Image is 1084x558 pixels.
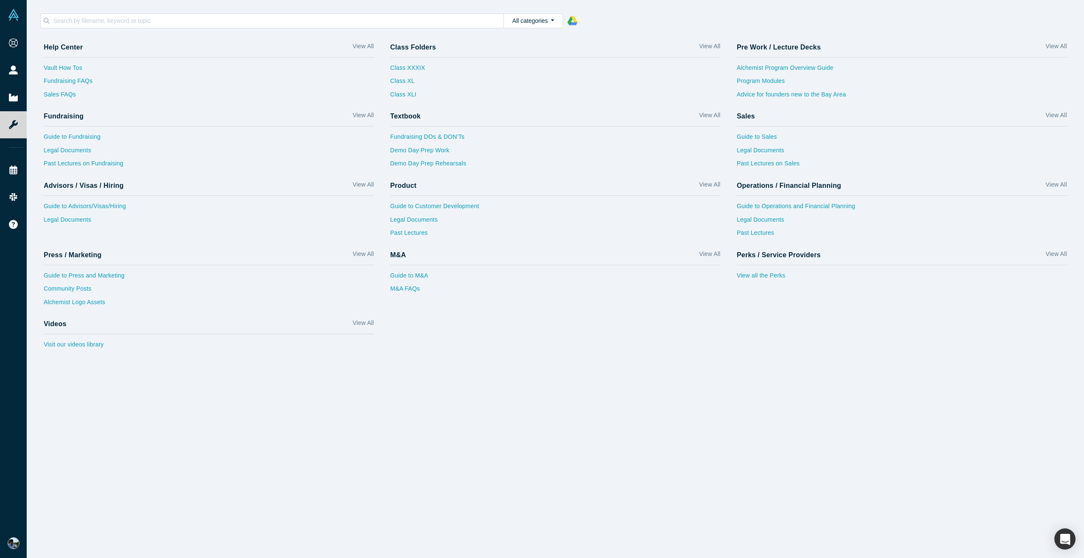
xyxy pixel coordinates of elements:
[1045,250,1067,262] a: View All
[44,284,374,298] a: Community Posts
[737,77,1067,90] a: Program Modules
[390,90,425,104] a: Class XLI
[53,15,503,26] input: Search by filename, keyword or topic
[737,63,1067,77] a: Alchemist Program Overview Guide
[737,228,1067,242] a: Past Lectures
[737,43,821,51] h4: Pre Work / Lecture Decks
[44,90,374,104] a: Sales FAQs
[699,180,720,192] a: View All
[353,319,374,331] a: View All
[390,284,721,298] a: M&A FAQs
[44,112,83,120] h4: Fundraising
[390,228,721,242] a: Past Lectures
[44,251,102,259] h4: Press / Marketing
[390,77,425,90] a: Class XL
[44,132,374,146] a: Guide to Fundraising
[737,112,755,120] h4: Sales
[390,159,721,173] a: Demo Day Prep Rehearsals
[390,202,721,215] a: Guide to Customer Development
[737,159,1067,173] a: Past Lectures on Sales
[353,180,374,192] a: View All
[44,159,374,173] a: Past Lectures on Fundraising
[737,132,1067,146] a: Guide to Sales
[503,14,563,28] button: All categories
[1045,111,1067,123] a: View All
[353,42,374,54] a: View All
[390,132,721,146] a: Fundraising DOs & DON’Ts
[699,42,720,54] a: View All
[390,43,436,51] h4: Class Folders
[44,63,374,77] a: Vault How Tos
[44,340,374,354] a: Visit our videos library
[390,215,721,229] a: Legal Documents
[390,251,406,259] h4: M&A
[737,181,841,190] h4: Operations / Financial Planning
[8,537,19,549] img: Haamid Ali's Account
[390,63,425,77] a: Class XXXIX
[390,271,721,285] a: Guide to M&A
[1045,42,1067,54] a: View All
[44,320,66,328] h4: Videos
[737,90,1067,104] a: Advice for founders new to the Bay Area
[44,146,374,159] a: Legal Documents
[44,215,374,229] a: Legal Documents
[44,43,83,51] h4: Help Center
[1045,180,1067,192] a: View All
[699,250,720,262] a: View All
[699,111,720,123] a: View All
[8,9,19,21] img: Alchemist Vault Logo
[737,251,821,259] h4: Perks / Service Providers
[390,181,417,190] h4: Product
[737,202,1067,215] a: Guide to Operations and Financial Planning
[353,111,374,123] a: View All
[44,202,374,215] a: Guide to Advisors/Visas/Hiring
[737,215,1067,229] a: Legal Documents
[390,112,421,120] h4: Textbook
[44,271,374,285] a: Guide to Press and Marketing
[44,298,374,311] a: Alchemist Logo Assets
[390,146,721,159] a: Demo Day Prep Work
[353,250,374,262] a: View All
[737,271,1067,285] a: View all the Perks
[44,77,374,90] a: Fundraising FAQs
[737,146,1067,159] a: Legal Documents
[44,181,124,190] h4: Advisors / Visas / Hiring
